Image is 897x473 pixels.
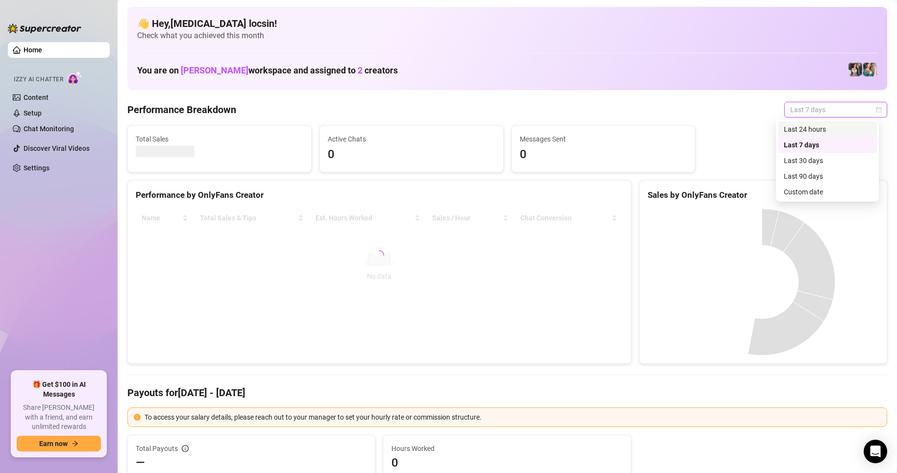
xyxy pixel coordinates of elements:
span: 2 [358,65,363,75]
a: Setup [24,109,42,117]
img: logo-BBDzfeDw.svg [8,24,81,33]
span: Earn now [39,440,68,448]
h1: You are on workspace and assigned to creators [137,65,398,76]
div: Custom date [784,187,871,197]
div: Last 30 days [784,155,871,166]
a: Chat Monitoring [24,125,74,133]
a: Home [24,46,42,54]
div: Open Intercom Messenger [864,440,887,463]
div: Last 30 days [778,153,877,168]
span: Izzy AI Chatter [14,75,63,84]
span: Total Sales [136,134,303,144]
h4: Performance Breakdown [127,103,236,117]
span: Messages Sent [520,134,687,144]
div: Last 24 hours [778,121,877,137]
img: AI Chatter [67,71,82,85]
span: Share [PERSON_NAME] with a friend, and earn unlimited rewards [17,403,101,432]
span: — [136,455,145,471]
div: Last 90 days [778,168,877,184]
div: Last 7 days [778,137,877,153]
a: Content [24,94,48,101]
div: Last 7 days [784,140,871,150]
span: loading [374,250,384,260]
span: Hours Worked [391,443,623,454]
button: Earn nowarrow-right [17,436,101,451]
span: info-circle [182,445,189,452]
span: arrow-right [72,440,78,447]
span: calendar [876,107,882,113]
span: 🎁 Get $100 in AI Messages [17,380,101,399]
span: 0 [391,455,623,471]
a: Settings [24,164,49,172]
span: exclamation-circle [134,414,141,421]
img: Zaddy [863,63,877,76]
h4: 👋 Hey, [MEDICAL_DATA] locsin ! [137,17,877,30]
h4: Payouts for [DATE] - [DATE] [127,386,887,400]
span: Total Payouts [136,443,178,454]
span: 0 [520,145,687,164]
div: Custom date [778,184,877,200]
img: Katy [849,63,862,76]
div: Last 90 days [784,171,871,182]
div: Performance by OnlyFans Creator [136,189,623,202]
span: 0 [328,145,495,164]
span: [PERSON_NAME] [181,65,248,75]
div: Last 24 hours [784,124,871,135]
span: Active Chats [328,134,495,144]
span: Check what you achieved this month [137,30,877,41]
div: To access your salary details, please reach out to your manager to set your hourly rate or commis... [145,412,881,423]
span: Last 7 days [790,102,881,117]
div: Sales by OnlyFans Creator [648,189,879,202]
a: Discover Viral Videos [24,144,90,152]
